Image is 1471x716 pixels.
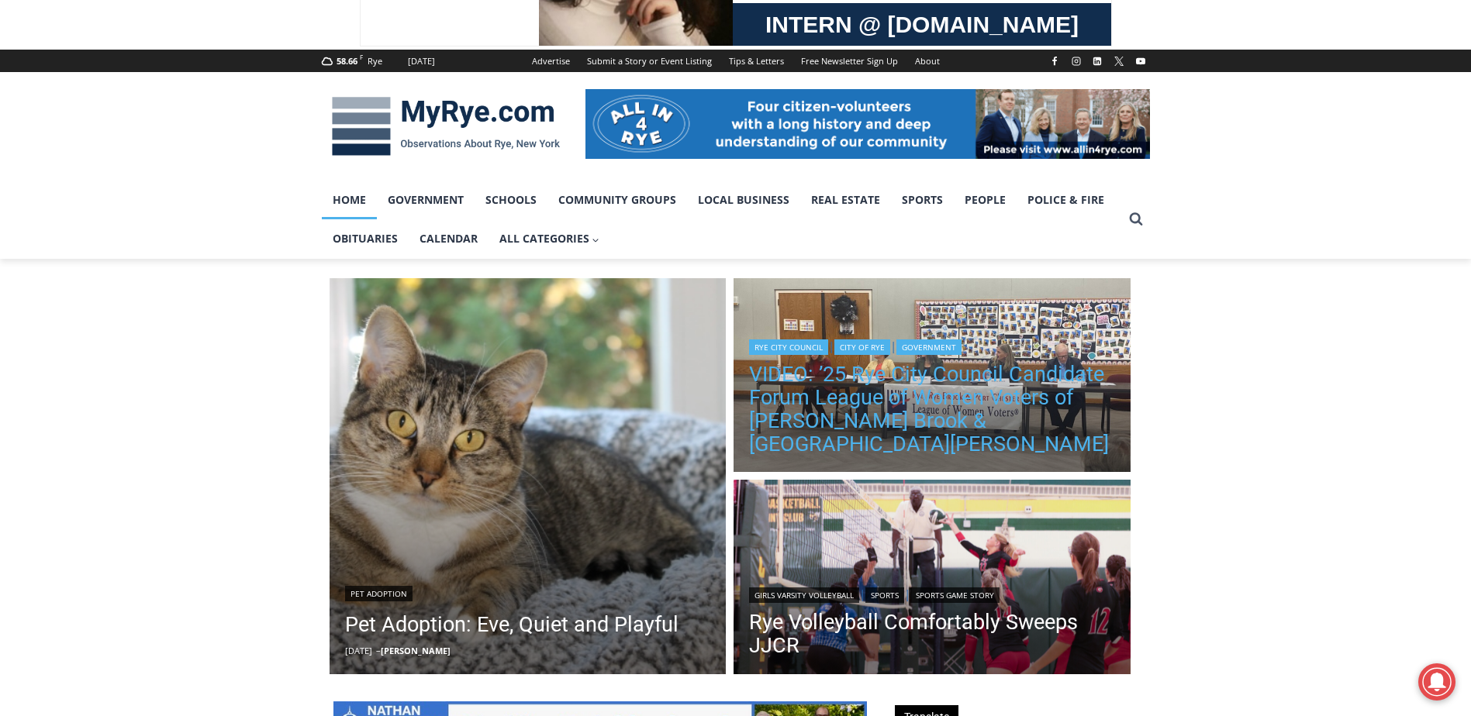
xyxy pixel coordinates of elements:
a: Government [377,181,475,219]
button: Child menu of All Categories [489,219,611,258]
span: Intern @ [DOMAIN_NAME] [406,154,719,189]
a: Sports [865,587,904,603]
a: Linkedin [1088,52,1107,71]
a: Police & Fire [1017,181,1115,219]
a: Read More Rye Volleyball Comfortably Sweeps JJCR [734,480,1131,678]
img: (PHOTO: The League of Women Voters of Rye, Rye Brook & Port Chester held a 2025 Rye City Council ... [734,278,1131,477]
nav: Secondary Navigation [523,50,948,72]
a: Pet Adoption [345,586,413,601]
a: City of Rye [834,339,890,355]
span: – [376,645,381,656]
div: | | [749,336,1115,355]
a: Read More Pet Adoption: Eve, Quiet and Playful [330,278,727,675]
img: [PHOTO: Eve. Contributed.] [330,278,727,675]
a: Intern @ [DOMAIN_NAME] [373,150,751,193]
a: X [1110,52,1128,71]
a: Real Estate [800,181,891,219]
a: Submit a Story or Event Listing [578,50,720,72]
a: Sports [891,181,954,219]
div: Rye [368,54,382,68]
a: Advertise [523,50,578,72]
a: Rye City Council [749,339,828,355]
a: Facebook [1045,52,1064,71]
img: All in for Rye [585,89,1150,159]
a: Rye Volleyball Comfortably Sweeps JJCR [749,611,1115,657]
a: Pet Adoption: Eve, Quiet and Playful [345,609,679,640]
a: VIDEO: ’25 Rye City Council Candidate Forum League of Women Voters of [PERSON_NAME] Brook & [GEOG... [749,363,1115,456]
div: [DATE] [408,54,435,68]
a: Schools [475,181,547,219]
a: Local Business [687,181,800,219]
span: F [360,53,363,61]
time: [DATE] [345,645,372,656]
a: Read More VIDEO: ’25 Rye City Council Candidate Forum League of Women Voters of Rye, Rye Brook & ... [734,278,1131,477]
a: About [906,50,948,72]
nav: Primary Navigation [322,181,1122,259]
a: People [954,181,1017,219]
a: Instagram [1067,52,1086,71]
div: "I learned about the history of a place I’d honestly never considered even as a resident of [GEOG... [392,1,733,150]
a: [PERSON_NAME] [381,645,451,656]
a: Government [896,339,962,355]
a: YouTube [1131,52,1150,71]
a: Community Groups [547,181,687,219]
a: Sports Game Story [910,587,1000,603]
a: Home [322,181,377,219]
a: Calendar [409,219,489,258]
a: Obituaries [322,219,409,258]
a: Tips & Letters [720,50,792,72]
img: MyRye.com [322,86,570,167]
span: 58.66 [337,55,357,67]
div: | | [749,584,1115,603]
a: Free Newsletter Sign Up [792,50,906,72]
a: Girls Varsity Volleyball [749,587,859,603]
img: (PHOTO: Rye Volleyball's Olivia Lewis (#22) tapping the ball over the net on Saturday, September ... [734,480,1131,678]
button: View Search Form [1122,205,1150,233]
